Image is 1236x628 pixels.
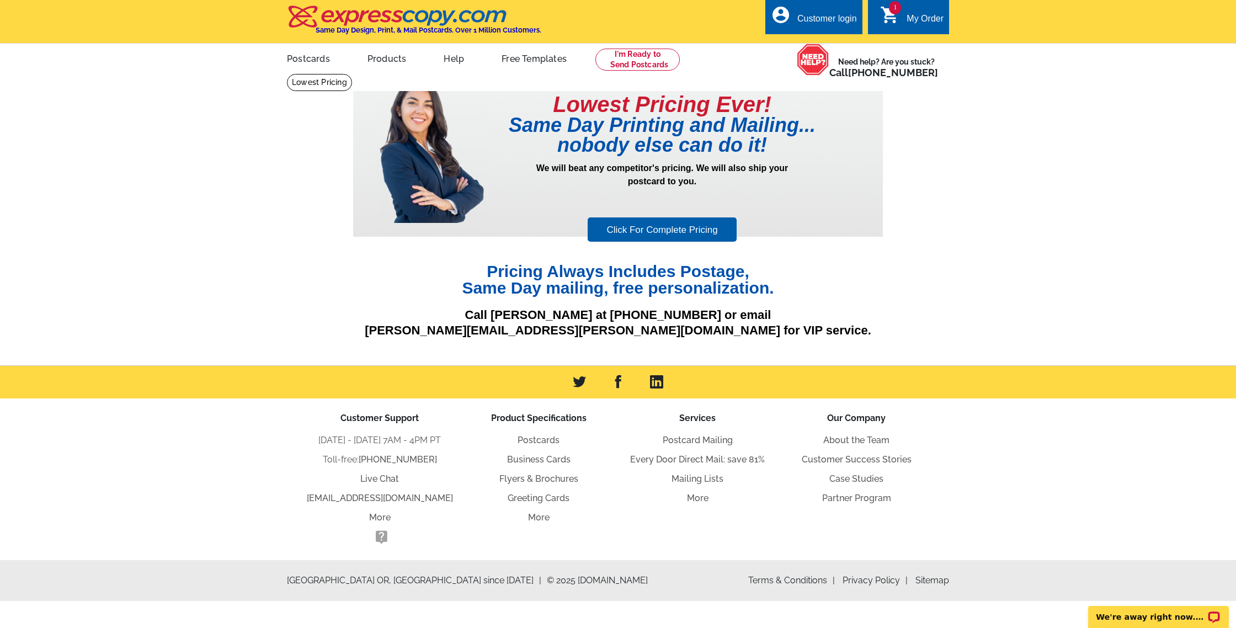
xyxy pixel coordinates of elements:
i: account_circle [771,5,791,25]
img: help [797,44,829,76]
span: Product Specifications [491,413,587,423]
div: My Order [907,14,944,29]
a: [PHONE_NUMBER] [359,454,437,465]
a: More [528,512,550,523]
a: account_circle Customer login [771,12,857,26]
span: Customer Support [340,413,419,423]
a: Same Day Design, Print, & Mail Postcards. Over 1 Million Customers. [287,13,541,34]
a: Sitemap [915,575,949,586]
a: Every Door Direct Mail: save 81% [630,454,765,465]
a: Mailing Lists [672,473,723,484]
h4: Same Day Design, Print, & Mail Postcards. Over 1 Million Customers. [316,26,541,34]
a: [PHONE_NUMBER] [848,67,938,78]
span: Services [679,413,716,423]
span: 1 [889,1,901,14]
a: More [369,512,391,523]
a: Postcards [518,435,560,445]
span: [GEOGRAPHIC_DATA] OR, [GEOGRAPHIC_DATA] since [DATE] [287,574,541,587]
span: Need help? Are you stuck? [829,56,944,78]
a: Partner Program [822,493,891,503]
a: [EMAIL_ADDRESS][DOMAIN_NAME] [307,493,453,503]
p: Call [PERSON_NAME] at [PHONE_NUMBER] or email [PERSON_NAME][EMAIL_ADDRESS][PERSON_NAME][DOMAIN_NA... [353,307,883,339]
a: Postcard Mailing [663,435,733,445]
h1: Pricing Always Includes Postage, Same Day mailing, free personalization. [353,263,883,296]
a: 1 shopping_cart My Order [880,12,944,26]
a: Greeting Cards [508,493,569,503]
p: We will beat any competitor's pricing. We will also ship your postcard to you. [486,162,839,216]
a: Case Studies [829,473,883,484]
li: [DATE] - [DATE] 7AM - 4PM PT [300,434,459,447]
li: Toll-free: [300,453,459,466]
a: Postcards [269,45,348,71]
h1: Lowest Pricing Ever! [486,93,839,115]
a: Privacy Policy [843,575,908,586]
a: Free Templates [484,45,584,71]
a: Customer Success Stories [802,454,912,465]
span: Call [829,67,938,78]
a: Business Cards [507,454,571,465]
a: Products [350,45,424,71]
a: Terms & Conditions [748,575,835,586]
iframe: LiveChat chat widget [1081,593,1236,628]
a: Click For Complete Pricing [588,217,736,242]
span: © 2025 [DOMAIN_NAME] [547,574,648,587]
h1: Same Day Printing and Mailing... nobody else can do it! [486,115,839,155]
img: prepricing-girl.png [379,73,486,223]
i: shopping_cart [880,5,900,25]
a: Flyers & Brochures [499,473,578,484]
a: More [687,493,708,503]
div: Customer login [797,14,857,29]
span: Our Company [827,413,886,423]
a: About the Team [823,435,889,445]
a: Live Chat [360,473,399,484]
a: Help [426,45,482,71]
